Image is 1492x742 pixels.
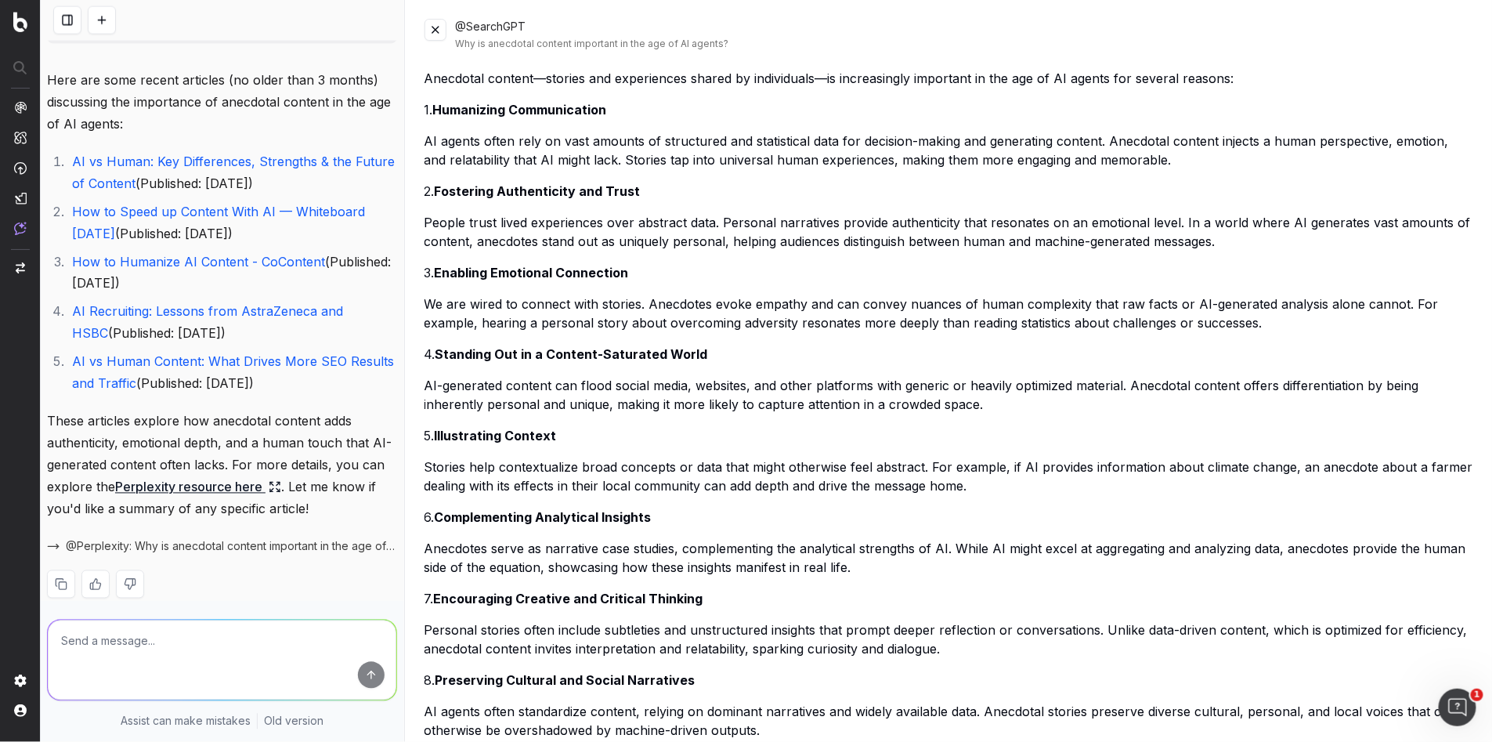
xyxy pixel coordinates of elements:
[424,508,1474,527] h3: 6.
[456,38,1474,50] div: Why is anecdotal content important in the age of AI agents?
[14,222,27,235] img: Assist
[424,182,1474,201] h3: 2.
[435,183,641,199] strong: Fostering Authenticity and Trust
[1471,689,1483,701] span: 1
[72,354,398,392] a: AI vs Human Content: What Drives More SEO Results and Traffic
[435,346,708,362] strong: Standing Out in a Content-Saturated World
[14,161,27,175] img: Activation
[264,714,323,729] a: Old version
[13,12,27,32] img: Botify logo
[16,262,25,273] img: Switch project
[434,591,703,606] strong: Encouraging Creative and Critical Thinking
[424,621,1474,658] p: Personal stories often include subtleties and unstructured insights that prompt deeper reflection...
[14,675,27,687] img: Setting
[67,351,397,395] li: (Published: [DATE])
[424,671,1474,690] h3: 8.
[435,672,695,688] strong: Preserving Cultural and Social Narratives
[1439,689,1476,726] iframe: Intercom live chat
[47,411,397,520] p: These articles explore how anecdotal content adds authenticity, emotional depth, and a human touc...
[424,263,1474,282] h3: 3.
[433,102,607,118] strong: Humanizing Communication
[14,192,27,205] img: Studio
[67,150,397,194] li: (Published: [DATE])
[456,19,1474,50] div: @SearchGPT
[47,539,397,555] button: @Perplexity: Why is anecdotal content important in the age of AI agents?
[67,201,397,244] li: (Published: [DATE])
[424,376,1474,414] p: AI-generated content can flood social media, websites, and other platforms with generic or heavil...
[72,254,325,270] a: How to Humanize AI Content - CoContent
[14,101,27,114] img: Analytics
[424,100,1474,119] h3: 1.
[424,589,1474,608] h3: 7.
[424,702,1474,740] p: AI agents often standardize content, relying on dominant narratives and widely available data. An...
[435,509,652,525] strong: Complementing Analytical Insights
[424,132,1474,169] p: AI agents often rely on vast amounts of structured and statistical data for decision-making and g...
[47,69,397,135] p: Here are some recent articles (no older than 3 months) discussing the importance of anecdotal con...
[424,213,1474,251] p: People trust lived experiences over abstract data. Personal narratives provide authenticity that ...
[435,265,629,281] strong: Enabling Emotional Connection
[14,704,27,717] img: My account
[72,204,369,241] a: How to Speed up Content With AI — Whiteboard [DATE]
[72,154,399,191] a: AI vs Human: Key Differences, Strengths & the Future of Content
[121,714,251,729] p: Assist can make mistakes
[435,428,557,443] strong: Illustrating Context
[424,426,1474,445] h3: 5.
[14,131,27,144] img: Intelligence
[66,539,397,555] span: @Perplexity: Why is anecdotal content important in the age of AI agents?
[72,304,347,342] a: AI Recruiting: Lessons from AstraZeneca and HSBC
[424,69,1474,88] p: Anecdotal content—stories and experiences shared by individuals—is increasingly important in the ...
[424,345,1474,364] h3: 4.
[67,251,397,295] li: (Published: [DATE])
[424,539,1474,577] p: Anecdotes serve as narrative case studies, complementing the analytical strengths of AI. While AI...
[424,458,1474,495] p: Stories help contextualize broad concepts or data that might otherwise feel abstract. For example...
[424,295,1474,332] p: We are wired to connect with stories. Anecdotes evoke empathy and can convey nuances of human com...
[115,476,281,498] a: Perplexity resource here
[67,301,397,345] li: (Published: [DATE])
